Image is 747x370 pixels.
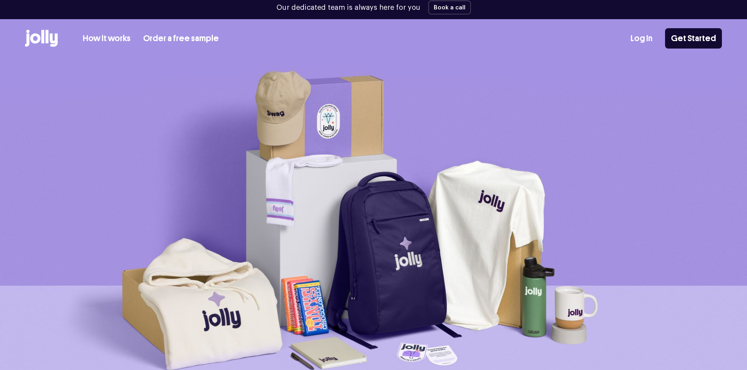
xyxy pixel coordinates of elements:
a: How it works [83,32,131,45]
p: Our dedicated team is always here for you [276,2,420,13]
a: Order a free sample [143,32,219,45]
a: Get Started [665,28,722,49]
a: Log In [631,32,652,45]
button: Book a call [428,0,471,14]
